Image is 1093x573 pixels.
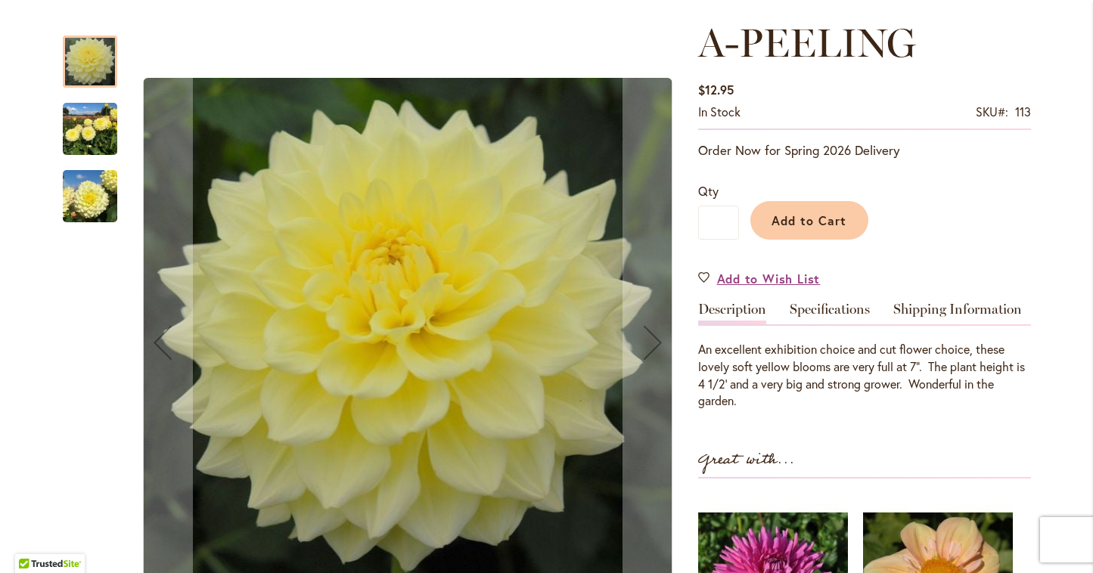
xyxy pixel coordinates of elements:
a: Shipping Information [893,302,1022,324]
div: Detailed Product Info [698,302,1031,410]
div: A-Peeling [63,20,132,88]
div: A-Peeling [63,155,117,222]
div: A-Peeling [63,88,132,155]
a: Specifications [790,302,870,324]
div: An excellent exhibition choice and cut flower choice, these lovely soft yellow blooms are very fu... [698,341,1031,410]
span: A-PEELING [698,19,916,67]
a: Description [698,302,766,324]
strong: Great with... [698,448,795,472]
span: Add to Wish List [717,270,821,287]
div: 113 [1015,104,1031,121]
span: Qty [698,183,719,199]
img: A-Peeling [63,160,117,233]
button: Add to Cart [750,201,868,240]
img: A-Peeling [63,93,117,166]
span: $12.95 [698,82,734,98]
div: Availability [698,104,741,121]
iframe: Launch Accessibility Center [11,519,54,562]
strong: SKU [976,104,1008,119]
span: Add to Cart [772,212,846,228]
a: Add to Wish List [698,270,821,287]
span: In stock [698,104,741,119]
p: Order Now for Spring 2026 Delivery [698,141,1031,160]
